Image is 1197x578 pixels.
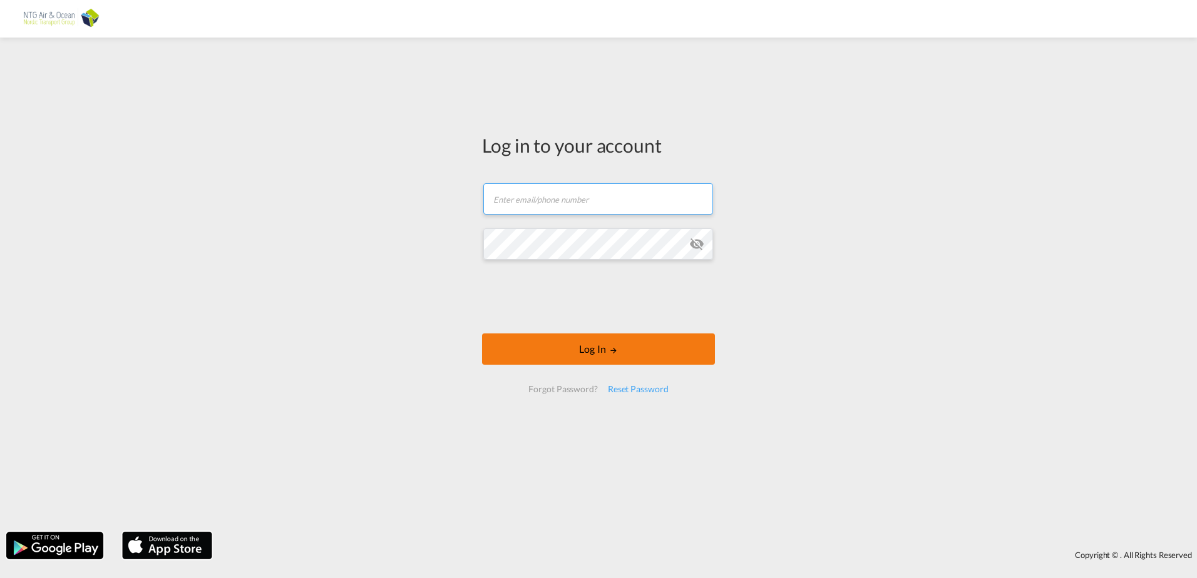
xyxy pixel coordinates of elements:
[5,530,105,560] img: google.png
[121,530,213,560] img: apple.png
[482,132,715,158] div: Log in to your account
[19,5,103,33] img: 3755d540b01311ec8f4e635e801fad27.png
[503,272,694,321] iframe: reCAPTCHA
[483,183,713,215] input: Enter email/phone number
[482,333,715,365] button: LOGIN
[603,378,674,400] div: Reset Password
[689,236,704,251] md-icon: icon-eye-off
[523,378,602,400] div: Forgot Password?
[218,544,1197,565] div: Copyright © . All Rights Reserved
